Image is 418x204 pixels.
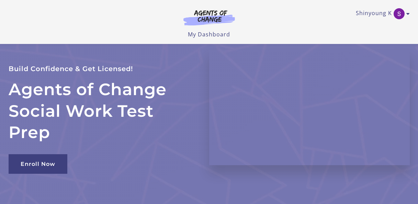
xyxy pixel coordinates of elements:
a: Toggle menu [356,8,406,19]
a: Enroll Now [9,154,67,174]
a: My Dashboard [188,31,230,38]
h2: Agents of Change Social Work Test Prep [9,79,193,143]
p: Build Confidence & Get Licensed! [9,63,193,75]
img: Agents of Change Logo [176,10,242,25]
